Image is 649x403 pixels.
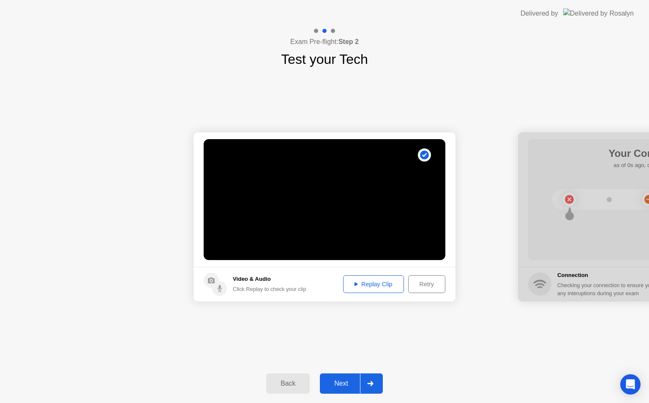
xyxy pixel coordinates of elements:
div: Next [322,380,360,387]
div: Click Replay to check your clip [233,285,306,293]
div: Replay Clip [346,281,401,288]
button: Retry [408,275,445,293]
button: Next [320,373,383,394]
div: Retry [411,281,442,288]
b: Step 2 [338,38,359,45]
h5: Video & Audio [233,275,306,283]
div: Delivered by [521,8,558,19]
div: Open Intercom Messenger [620,374,641,395]
h1: Test your Tech [281,49,368,69]
button: Replay Clip [343,275,404,293]
button: Back [266,373,310,394]
img: Delivered by Rosalyn [563,8,634,18]
h4: Exam Pre-flight: [290,37,359,47]
div: Back [269,380,307,387]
